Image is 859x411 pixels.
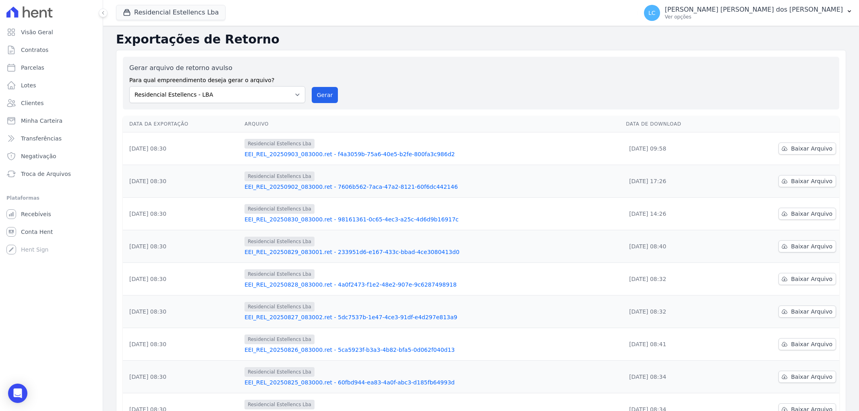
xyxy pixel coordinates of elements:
[123,165,241,198] td: [DATE] 08:30
[21,81,36,89] span: Lotes
[21,99,43,107] span: Clientes
[241,116,623,132] th: Arquivo
[3,148,99,164] a: Negativação
[244,367,315,377] span: Residencial Estellencs Lba
[21,210,51,218] span: Recebíveis
[778,371,836,383] a: Baixar Arquivo
[244,204,315,214] span: Residencial Estellencs Lba
[244,171,315,181] span: Residencial Estellencs Lba
[3,206,99,222] a: Recebíveis
[21,28,53,36] span: Visão Geral
[123,132,241,165] td: [DATE] 08:30
[123,328,241,361] td: [DATE] 08:30
[791,177,832,185] span: Baixar Arquivo
[123,361,241,393] td: [DATE] 08:30
[6,193,96,203] div: Plataformas
[244,269,315,279] span: Residencial Estellencs Lba
[778,306,836,318] a: Baixar Arquivo
[123,295,241,328] td: [DATE] 08:30
[3,113,99,129] a: Minha Carteira
[623,230,729,263] td: [DATE] 08:40
[3,130,99,147] a: Transferências
[244,400,315,409] span: Residencial Estellencs Lba
[3,166,99,182] a: Troca de Arquivos
[244,302,315,312] span: Residencial Estellencs Lba
[778,143,836,155] a: Baixar Arquivo
[244,237,315,246] span: Residencial Estellencs Lba
[129,73,305,85] label: Para qual empreendimento deseja gerar o arquivo?
[778,208,836,220] a: Baixar Arquivo
[21,117,62,125] span: Minha Carteira
[129,63,305,73] label: Gerar arquivo de retorno avulso
[623,295,729,328] td: [DATE] 08:32
[623,132,729,165] td: [DATE] 09:58
[623,361,729,393] td: [DATE] 08:34
[116,32,846,47] h2: Exportações de Retorno
[123,230,241,263] td: [DATE] 08:30
[244,183,619,191] a: EEI_REL_20250902_083000.ret - 7606b562-7aca-47a2-8121-60f6dc442146
[244,378,619,386] a: EEI_REL_20250825_083000.ret - 60fbd944-ea83-4a0f-abc3-d185fb64993d
[244,248,619,256] a: EEI_REL_20250829_083001.ret - 233951d6-e167-433c-bbad-4ce3080413d0
[21,170,71,178] span: Troca de Arquivos
[623,328,729,361] td: [DATE] 08:41
[244,335,315,344] span: Residencial Estellencs Lba
[123,116,241,132] th: Data da Exportação
[244,150,619,158] a: EEI_REL_20250903_083000.ret - f4a3059b-75a6-40e5-b2fe-800fa3c986d2
[244,346,619,354] a: EEI_REL_20250826_083000.ret - 5ca5923f-b3a3-4b82-bfa5-0d062f040d13
[791,145,832,153] span: Baixar Arquivo
[791,210,832,218] span: Baixar Arquivo
[3,24,99,40] a: Visão Geral
[244,313,619,321] a: EEI_REL_20250827_083002.ret - 5dc7537b-1e47-4ce3-91df-e4d297e813a9
[312,87,338,103] button: Gerar
[778,338,836,350] a: Baixar Arquivo
[244,139,315,149] span: Residencial Estellencs Lba
[123,263,241,295] td: [DATE] 08:30
[3,42,99,58] a: Contratos
[638,2,859,24] button: LC [PERSON_NAME] [PERSON_NAME] dos [PERSON_NAME] Ver opções
[648,10,656,16] span: LC
[791,340,832,348] span: Baixar Arquivo
[791,242,832,250] span: Baixar Arquivo
[623,165,729,198] td: [DATE] 17:26
[623,198,729,230] td: [DATE] 14:26
[21,228,53,236] span: Conta Hent
[21,134,62,143] span: Transferências
[244,215,619,223] a: EEI_REL_20250830_083000.ret - 98161361-0c65-4ec3-a25c-4d6d9b16917c
[778,175,836,187] a: Baixar Arquivo
[21,46,48,54] span: Contratos
[116,5,226,20] button: Residencial Estellencs Lba
[3,60,99,76] a: Parcelas
[665,14,843,20] p: Ver opções
[244,281,619,289] a: EEI_REL_20250828_083000.ret - 4a0f2473-f1e2-48e2-907e-9c6287498918
[778,273,836,285] a: Baixar Arquivo
[791,275,832,283] span: Baixar Arquivo
[21,152,56,160] span: Negativação
[21,64,44,72] span: Parcelas
[623,263,729,295] td: [DATE] 08:32
[778,240,836,252] a: Baixar Arquivo
[3,224,99,240] a: Conta Hent
[3,95,99,111] a: Clientes
[8,384,27,403] div: Open Intercom Messenger
[791,373,832,381] span: Baixar Arquivo
[623,116,729,132] th: Data de Download
[123,198,241,230] td: [DATE] 08:30
[791,308,832,316] span: Baixar Arquivo
[665,6,843,14] p: [PERSON_NAME] [PERSON_NAME] dos [PERSON_NAME]
[3,77,99,93] a: Lotes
